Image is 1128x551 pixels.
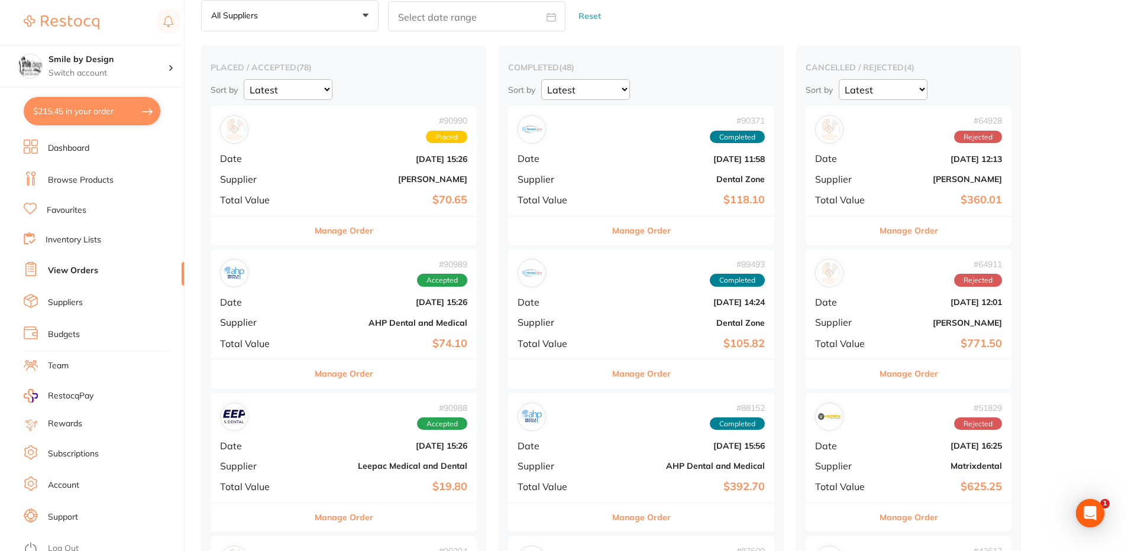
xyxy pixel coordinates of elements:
img: AHP Dental and Medical [521,406,543,428]
span: Rejected [954,417,1002,430]
span: Rejected [954,274,1002,287]
span: Rejected [954,131,1002,144]
span: Supplier [220,174,299,184]
img: Matrixdental [818,406,841,428]
b: [DATE] 16:25 [884,441,1002,450]
button: Manage Order [612,216,671,245]
a: Favourites [47,205,86,216]
b: [PERSON_NAME] [309,174,467,184]
a: RestocqPay [24,389,93,403]
span: # 90988 [417,403,467,413]
button: Manage Order [612,503,671,531]
b: AHP Dental and Medical [309,318,467,328]
button: Manage Order [880,216,938,245]
a: Team [48,360,69,372]
button: Manage Order [880,503,938,531]
b: [DATE] 15:26 [309,297,467,307]
p: Switch account [49,67,168,79]
img: Dental Zone [521,118,543,141]
span: Total Value [815,195,874,205]
span: # 88152 [710,403,765,413]
span: Total Value [220,481,299,492]
img: Restocq Logo [24,15,99,30]
b: Leepac Medical and Dental [309,461,467,471]
h2: completed ( 48 ) [508,62,774,73]
span: Supplier [815,317,874,328]
a: Browse Products [48,174,114,186]
b: $118.10 [606,194,765,206]
span: Date [815,297,874,307]
b: $360.01 [884,194,1002,206]
a: Budgets [48,329,80,341]
span: # 51829 [954,403,1002,413]
p: Sort by [508,85,535,95]
b: Dental Zone [606,318,765,328]
div: Open Intercom Messenger [1076,499,1104,527]
span: Completed [710,274,765,287]
span: Supplier [815,174,874,184]
img: Adam Dental [223,118,245,141]
span: # 64928 [954,116,1002,125]
img: Smile by Design [18,54,42,78]
p: Sort by [806,85,833,95]
h2: cancelled / rejected ( 4 ) [806,62,1011,73]
span: Supplier [815,461,874,471]
b: $771.50 [884,338,1002,350]
h4: Smile by Design [49,54,168,66]
b: Matrixdental [884,461,1002,471]
span: Supplier [518,461,597,471]
b: [PERSON_NAME] [884,318,1002,328]
span: Total Value [220,195,299,205]
b: AHP Dental and Medical [606,461,765,471]
b: [DATE] 11:58 [606,154,765,164]
span: Supplier [518,317,597,328]
span: Total Value [815,481,874,492]
img: Dental Zone [521,262,543,284]
span: Supplier [220,461,299,471]
span: Date [220,297,299,307]
span: Date [518,440,597,451]
img: Henry Schein Halas [818,118,841,141]
span: Date [220,153,299,164]
span: 1 [1100,499,1110,508]
span: Total Value [815,338,874,349]
a: Dashboard [48,142,89,154]
b: [PERSON_NAME] [884,174,1002,184]
span: Total Value [518,195,597,205]
a: Subscriptions [48,448,99,460]
span: Placed [426,131,467,144]
b: [DATE] 14:24 [606,297,765,307]
div: AHP Dental and Medical#90989AcceptedDate[DATE] 15:26SupplierAHP Dental and MedicalTotal Value$74.... [211,249,477,388]
button: Manage Order [315,503,373,531]
span: # 89493 [710,260,765,269]
button: Manage Order [880,359,938,388]
div: Leepac Medical and Dental#90988AcceptedDate[DATE] 15:26SupplierLeepac Medical and DentalTotal Val... [211,393,477,532]
span: # 90990 [426,116,467,125]
b: [DATE] 15:26 [309,154,467,164]
h2: placed / accepted ( 78 ) [211,62,477,73]
b: $70.65 [309,194,467,206]
button: Manage Order [315,216,373,245]
b: Dental Zone [606,174,765,184]
span: Total Value [518,338,597,349]
span: Supplier [518,174,597,184]
span: RestocqPay [48,390,93,402]
span: Date [220,440,299,451]
span: Completed [710,131,765,144]
span: # 90989 [417,260,467,269]
b: $625.25 [884,481,1002,493]
b: [DATE] 12:01 [884,297,1002,307]
p: Sort by [211,85,238,95]
span: Date [815,440,874,451]
b: $19.80 [309,481,467,493]
button: $215.45 in your order [24,97,160,125]
b: $105.82 [606,338,765,350]
a: Inventory Lists [46,234,101,246]
a: Restocq Logo [24,9,99,36]
span: Accepted [417,417,467,430]
span: Date [815,153,874,164]
button: Manage Order [612,359,671,388]
a: Support [48,511,78,523]
input: Select date range [388,1,565,31]
b: $74.10 [309,338,467,350]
